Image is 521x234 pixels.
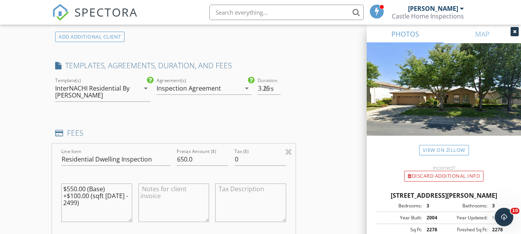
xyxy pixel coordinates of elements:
h4: FEES [55,128,292,138]
div: [PERSON_NAME] [408,5,458,12]
a: MAP [444,25,521,43]
span: hrs [264,86,274,92]
div: 3 [422,202,444,209]
div: Discard Additional info [404,171,484,182]
div: 2004 [422,214,444,221]
div: Bathrooms: [444,202,487,209]
i: arrow_drop_down [141,84,150,93]
div: Year Built: [378,214,422,221]
div: InterNACHI Residential By [PERSON_NAME] [55,85,131,99]
a: SPECTORA [52,10,138,27]
h4: TEMPLATES, AGREEMENTS, DURATION, AND FEES [55,61,292,71]
div: [STREET_ADDRESS][PERSON_NAME] [376,191,512,200]
span: SPECTORA [74,4,138,20]
a: View on Zillow [419,145,469,155]
div: Year Updated: [444,214,487,221]
img: The Best Home Inspection Software - Spectora [52,4,69,21]
div: Finished Sq Ft: [444,226,487,233]
div: Castle Home Inspections [392,12,464,20]
a: PHOTOS [367,25,444,43]
div: 3 [487,202,509,209]
input: Search everything... [209,5,364,20]
span: 10 [511,208,519,214]
div: Sq Ft: [378,226,422,233]
div: Inspection Agreement [157,85,221,92]
span: N/A [492,214,501,221]
div: Incorrect? [367,165,521,171]
div: Bedrooms: [378,202,422,209]
iframe: Intercom live chat [495,208,513,226]
div: ADD ADDITIONAL client [55,32,125,42]
div: 2278 [422,226,444,233]
div: 2278 [487,226,509,233]
input: 0.0 [258,82,280,95]
img: streetview [367,43,521,154]
i: arrow_drop_down [242,84,251,93]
